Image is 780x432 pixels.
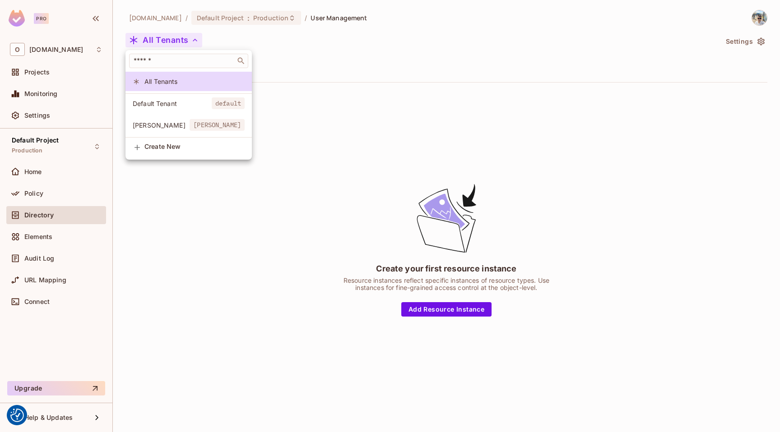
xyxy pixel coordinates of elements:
[10,409,24,422] img: Revisit consent button
[10,409,24,422] button: Consent Preferences
[133,121,190,129] span: [PERSON_NAME]
[133,99,212,108] span: Default Tenant
[125,115,252,135] div: Show only users with a role in this tenant: katrina
[190,119,245,131] span: [PERSON_NAME]
[144,77,245,86] span: All Tenants
[144,143,245,150] span: Create New
[125,94,252,113] div: Show only users with a role in this tenant: Default Tenant
[212,97,245,109] span: default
